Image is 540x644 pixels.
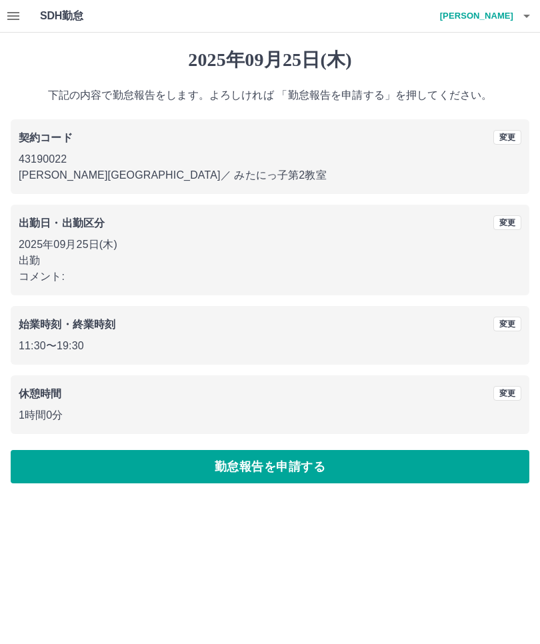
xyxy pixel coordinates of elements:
b: 出勤日・出勤区分 [19,217,105,229]
p: [PERSON_NAME][GEOGRAPHIC_DATA] ／ みたにっ子第2教室 [19,167,521,183]
p: 下記の内容で勤怠報告をします。よろしければ 「勤怠報告を申請する」を押してください。 [11,87,529,103]
p: 1時間0分 [19,407,521,423]
p: コメント: [19,269,521,285]
b: 休憩時間 [19,388,62,399]
button: 勤怠報告を申請する [11,450,529,483]
p: 43190022 [19,151,521,167]
button: 変更 [493,386,521,401]
button: 変更 [493,317,521,331]
button: 変更 [493,130,521,145]
p: 11:30 〜 19:30 [19,338,521,354]
p: 出勤 [19,253,521,269]
b: 始業時刻・終業時刻 [19,319,115,330]
h1: 2025年09月25日(木) [11,49,529,71]
button: 変更 [493,215,521,230]
p: 2025年09月25日(木) [19,237,521,253]
b: 契約コード [19,132,73,143]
